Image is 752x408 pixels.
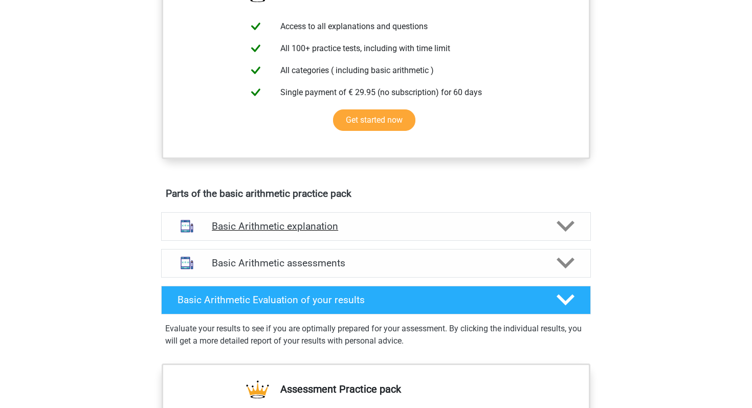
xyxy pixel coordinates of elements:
[165,323,587,347] p: Evaluate your results to see if you are optimally prepared for your assessment. By clicking the i...
[212,257,540,269] h4: Basic Arithmetic assessments
[166,188,586,199] h4: Parts of the basic arithmetic practice pack
[178,294,540,306] h4: Basic Arithmetic Evaluation of your results
[157,249,595,278] a: assessments Basic Arithmetic assessments
[212,220,540,232] h4: Basic Arithmetic explanation
[174,213,200,239] img: basic arithmetic explanations
[157,212,595,241] a: explanations Basic Arithmetic explanation
[174,250,200,276] img: basic arithmetic assessments
[157,286,595,314] a: Basic Arithmetic Evaluation of your results
[333,109,415,131] a: Get started now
